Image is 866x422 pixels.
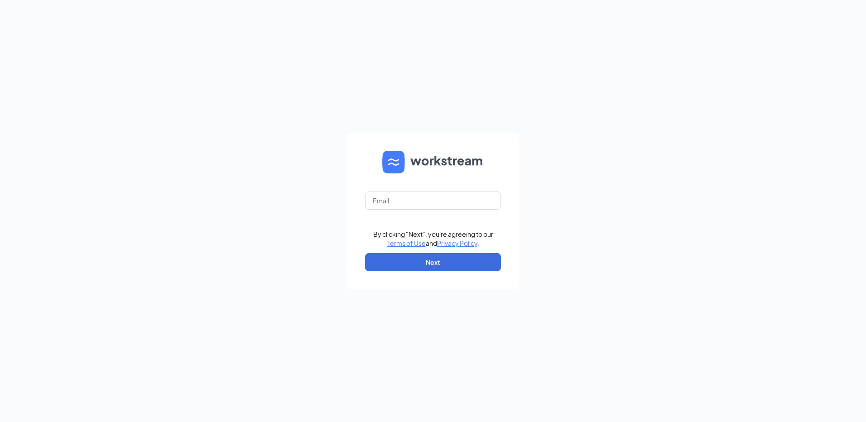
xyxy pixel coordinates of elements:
img: WS logo and Workstream text [382,151,484,173]
a: Terms of Use [387,239,426,247]
a: Privacy Policy [437,239,477,247]
div: By clicking "Next", you're agreeing to our and . [373,230,493,248]
button: Next [365,253,501,271]
input: Email [365,192,501,210]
